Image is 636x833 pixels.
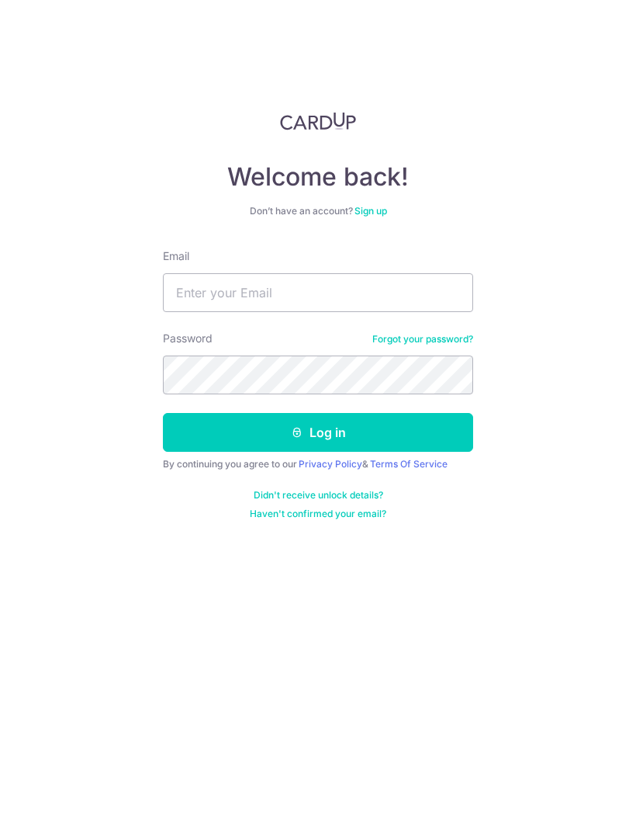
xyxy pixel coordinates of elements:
[163,413,473,452] button: Log in
[163,331,213,346] label: Password
[280,112,356,130] img: CardUp Logo
[254,489,383,502] a: Didn't receive unlock details?
[163,161,473,193] h4: Welcome back!
[163,273,473,312] input: Enter your Email
[250,508,386,520] a: Haven't confirmed your email?
[372,333,473,345] a: Forgot your password?
[370,458,448,470] a: Terms Of Service
[163,205,473,217] div: Don’t have an account?
[354,205,387,217] a: Sign up
[163,458,473,470] div: By continuing you agree to our &
[163,248,189,264] label: Email
[299,458,362,470] a: Privacy Policy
